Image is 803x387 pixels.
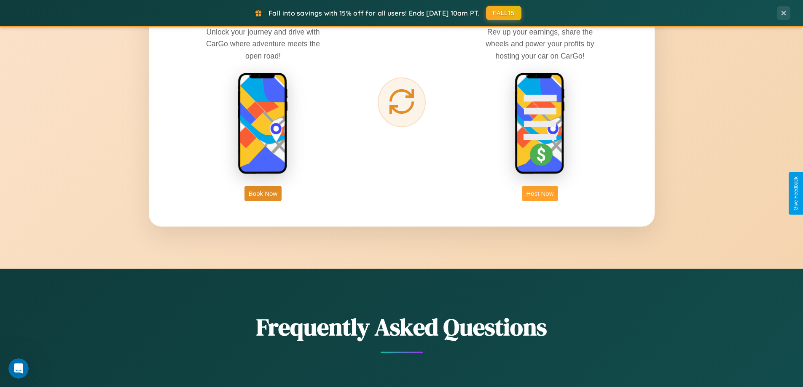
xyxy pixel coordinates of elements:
img: rent phone [238,72,288,175]
button: FALL15 [486,6,521,20]
p: Unlock your journey and drive with CarGo where adventure meets the open road! [200,26,326,61]
img: host phone [515,72,565,175]
div: Give Feedback [793,176,799,211]
button: Host Now [522,186,558,201]
iframe: Intercom live chat [8,358,29,379]
p: Rev up your earnings, share the wheels and power your profits by hosting your car on CarGo! [477,26,603,61]
span: Fall into savings with 15% off for all users! Ends [DATE] 10am PT. [269,9,480,17]
button: Book Now [244,186,282,201]
h2: Frequently Asked Questions [149,311,655,343]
